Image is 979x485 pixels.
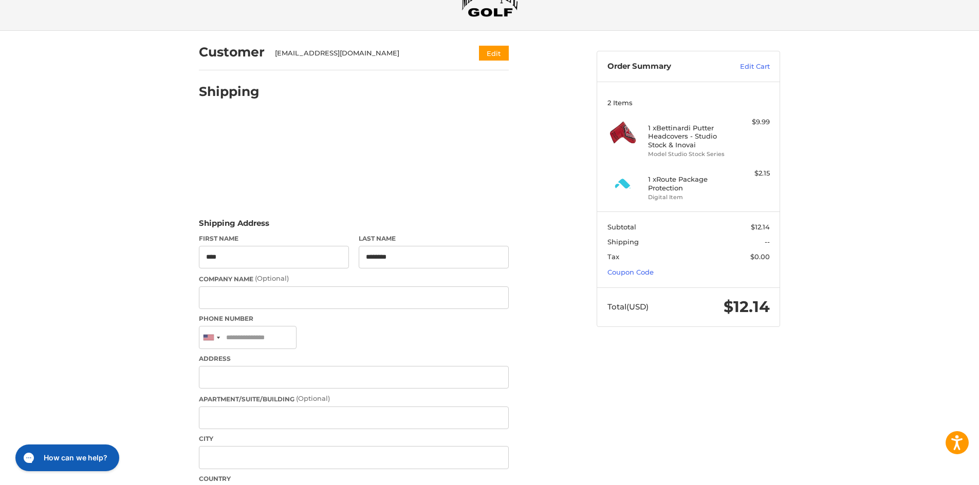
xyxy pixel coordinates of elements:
[607,62,718,72] h3: Order Summary
[718,62,770,72] a: Edit Cart
[750,253,770,261] span: $0.00
[765,238,770,246] span: --
[199,314,509,323] label: Phone Number
[199,434,509,443] label: City
[648,193,727,202] li: Digital Item
[607,302,649,312] span: Total (USD)
[648,124,727,149] h4: 1 x Bettinardi Putter Headcovers - Studio Stock & Inovai
[255,274,289,282] small: (Optional)
[359,234,509,243] label: Last Name
[729,168,770,179] div: $2.15
[199,326,223,348] div: United States: +1
[607,99,770,107] h3: 2 Items
[729,117,770,127] div: $9.99
[199,474,509,483] label: Country
[296,394,330,402] small: (Optional)
[199,234,349,243] label: First Name
[10,441,122,475] iframe: Gorgias live chat messenger
[648,175,727,192] h4: 1 x Route Package Protection
[607,223,636,231] span: Subtotal
[199,354,509,363] label: Address
[648,150,727,159] li: Model Studio Stock Series
[607,253,619,261] span: Tax
[199,44,265,60] h2: Customer
[751,223,770,231] span: $12.14
[479,46,509,61] button: Edit
[199,84,260,100] h2: Shipping
[607,238,639,246] span: Shipping
[275,48,459,59] div: [EMAIL_ADDRESS][DOMAIN_NAME]
[199,274,509,284] label: Company Name
[607,268,654,276] a: Coupon Code
[199,218,269,234] legend: Shipping Address
[199,394,509,404] label: Apartment/Suite/Building
[724,297,770,316] span: $12.14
